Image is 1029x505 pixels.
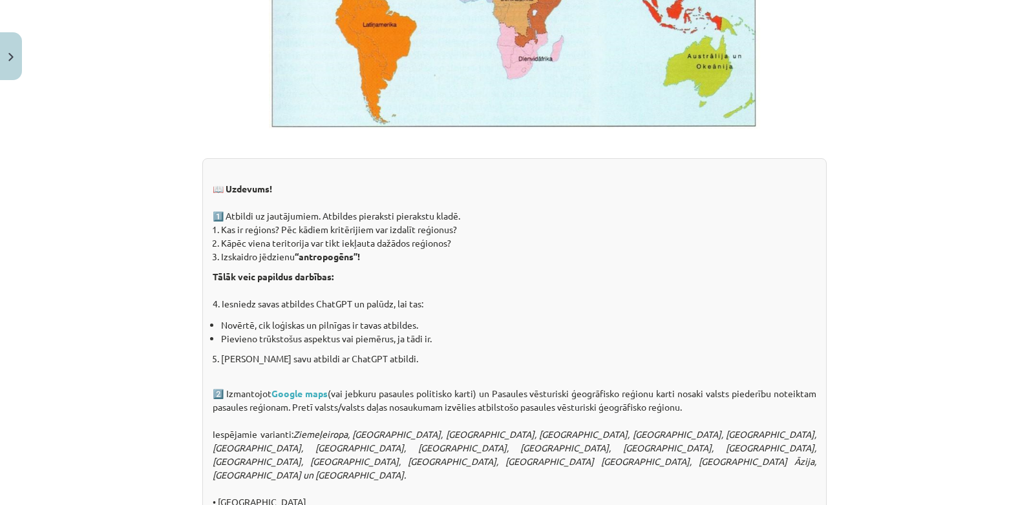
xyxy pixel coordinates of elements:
strong: “antropogēns”! [295,251,360,262]
a: Google maps [271,387,328,399]
li: Pievieno trūkstošus aspektus vai piemērus, ja tādi ir. [221,332,816,345]
img: icon-close-lesson-0947bae3869378f0d4975bcd49f059093ad1ed9edebbc8119c70593378902aed.svg [8,53,14,61]
li: Kāpēc viena teritorija var tikt iekļauta dažādos reģionos? [221,236,816,250]
strong: Tālāk veic papildus darbības: [213,271,334,282]
li: Novērtē, cik loģiskas un pilnīgas ir tavas atbildes. [221,318,816,332]
p: 4. Iesniedz savas atbildes ChatGPT un palūdz, lai tas: [213,270,816,311]
li: Izskaidro jēdzienu [221,250,816,263]
em: Ziemeļeiropa, [GEOGRAPHIC_DATA], [GEOGRAPHIC_DATA], [GEOGRAPHIC_DATA], [GEOGRAPHIC_DATA], [GEOGRA... [213,428,816,480]
strong: 📖 Uzdevums! [213,183,272,194]
p: [PERSON_NAME] savu atbildi ar ChatGPT atbildi. [221,352,816,366]
li: Kas ir reģions? Pēc kādiem kritērijiem var izdalīt reģionus? [221,223,816,236]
